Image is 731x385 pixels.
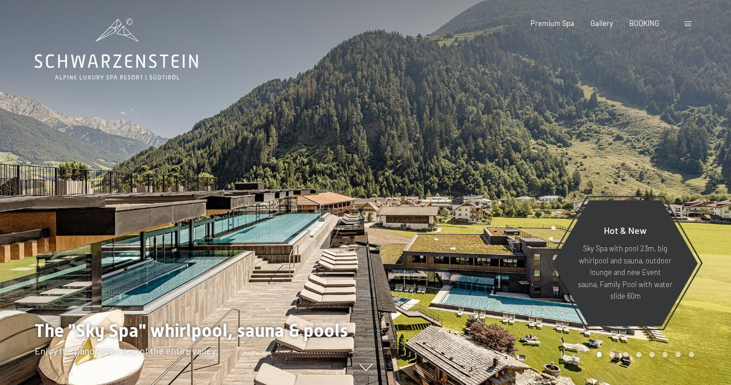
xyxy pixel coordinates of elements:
a: Hot & New Sky Spa with pool 23m, big whirlpool and sauna, outdoor lounge and new Event sauna, Fam... [552,200,699,327]
a: Gallery [591,19,613,28]
div: Carousel Page 1 (Current Slide) [597,352,602,357]
div: Carousel Page 6 [663,352,668,357]
div: Carousel Page 8 [689,352,694,357]
a: Premium Spa [530,19,574,28]
div: Carousel Page 7 [676,352,681,357]
a: BOOKING [629,19,659,28]
div: Carousel Page 2 [610,352,615,357]
div: Carousel Page 5 [650,352,655,357]
p: Sky Spa with pool 23m, big whirlpool and sauna, outdoor lounge and new Event sauna, Family Pool w... [575,243,676,302]
div: Carousel Page 3 [623,352,628,357]
span: Hot & New [604,225,647,236]
div: Carousel Pagination [593,352,694,357]
div: Carousel Page 4 [636,352,641,357]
